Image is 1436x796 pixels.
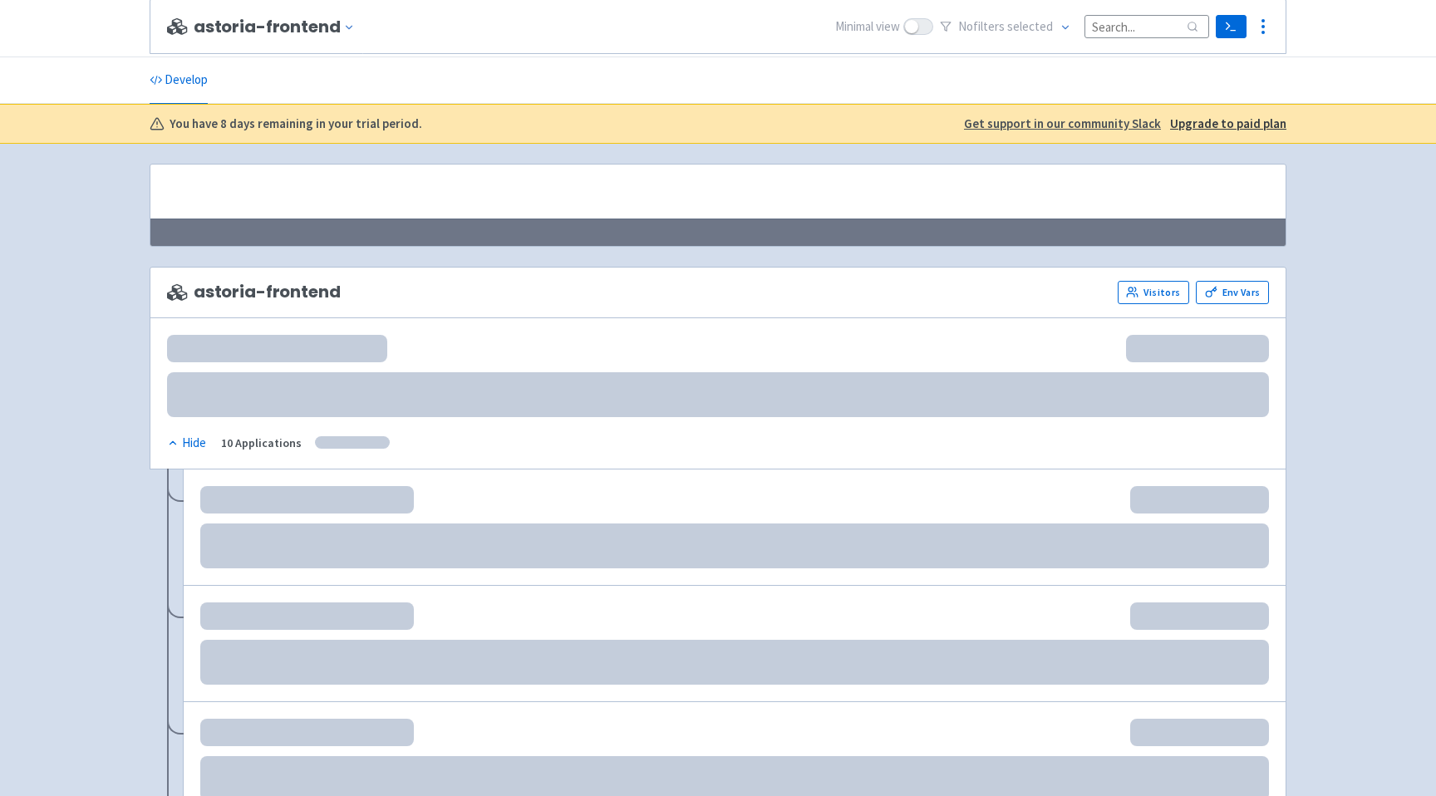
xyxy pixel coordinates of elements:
button: Hide [167,434,208,453]
input: Search... [1084,15,1209,37]
u: Upgrade to paid plan [1170,115,1286,131]
a: Get support in our community Slack [964,115,1161,134]
span: Minimal view [835,17,900,37]
a: Visitors [1118,281,1189,304]
div: Hide [167,434,206,453]
u: Get support in our community Slack [964,115,1161,131]
a: Develop [150,57,208,104]
a: Terminal [1216,15,1247,38]
span: astoria-frontend [167,283,340,302]
button: astoria-frontend [194,17,362,37]
a: Env Vars [1196,281,1269,304]
b: You have 8 days remaining in your trial period. [170,115,422,134]
span: No filter s [958,17,1053,37]
div: 10 Applications [221,434,302,453]
span: selected [1007,18,1053,34]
